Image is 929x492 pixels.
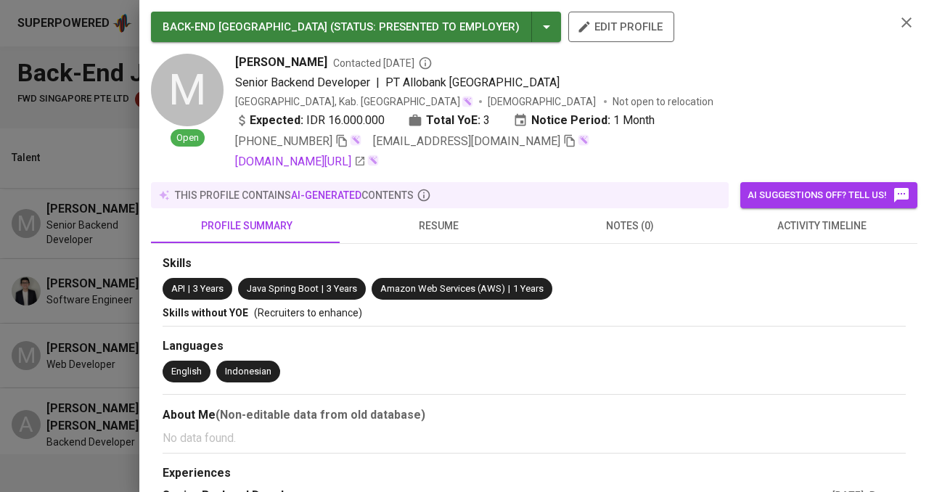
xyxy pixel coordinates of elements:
span: [EMAIL_ADDRESS][DOMAIN_NAME] [373,134,560,148]
div: [GEOGRAPHIC_DATA], Kab. [GEOGRAPHIC_DATA] [235,94,473,109]
span: (Recruiters to enhance) [254,307,362,319]
p: this profile contains contents [175,188,414,202]
span: notes (0) [543,217,717,235]
span: Amazon Web Services (AWS) [380,283,505,294]
span: | [508,282,510,296]
span: profile summary [160,217,334,235]
div: Languages [163,338,906,355]
span: Skills without YOE [163,307,248,319]
div: Skills [163,255,906,272]
b: Total YoE: [426,112,480,129]
div: About Me [163,406,906,424]
span: [PERSON_NAME] [235,54,327,71]
p: No data found. [163,430,906,447]
span: AI-generated [291,189,361,201]
span: | [322,282,324,296]
a: [DOMAIN_NAME][URL] [235,153,366,171]
span: Java Spring Boot [247,283,319,294]
svg: By Batam recruiter [418,56,433,70]
button: BACK-END [GEOGRAPHIC_DATA] (STATUS: Presented to Employer) [151,12,561,42]
div: Indonesian [225,365,271,379]
img: magic_wand.svg [350,134,361,146]
p: Not open to relocation [613,94,713,109]
b: Notice Period: [531,112,610,129]
span: Contacted [DATE] [333,56,433,70]
a: edit profile [568,20,674,32]
img: magic_wand.svg [462,96,473,107]
span: [PHONE_NUMBER] [235,134,332,148]
div: 1 Month [513,112,655,129]
span: edit profile [580,17,663,36]
span: 3 [483,112,490,129]
div: M [151,54,224,126]
div: IDR 16.000.000 [235,112,385,129]
div: Experiences [163,465,906,482]
span: | [376,74,380,91]
span: API [171,283,185,294]
span: PT Allobank [GEOGRAPHIC_DATA] [385,75,560,89]
span: activity timeline [734,217,909,235]
span: Open [171,131,205,145]
img: magic_wand.svg [367,155,379,166]
span: [DEMOGRAPHIC_DATA] [488,94,598,109]
span: resume [351,217,525,235]
span: AI suggestions off? Tell us! [748,186,910,204]
span: 1 Years [513,283,544,294]
button: AI suggestions off? Tell us! [740,182,917,208]
button: edit profile [568,12,674,42]
div: English [171,365,202,379]
span: 3 Years [327,283,357,294]
b: Expected: [250,112,303,129]
span: BACK-END [GEOGRAPHIC_DATA] [163,20,327,33]
span: ( STATUS : Presented to Employer ) [330,20,520,33]
b: (Non-editable data from old database) [216,408,425,422]
span: 3 Years [193,283,224,294]
img: magic_wand.svg [578,134,589,146]
span: | [188,282,190,296]
span: Senior Backend Developer [235,75,370,89]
